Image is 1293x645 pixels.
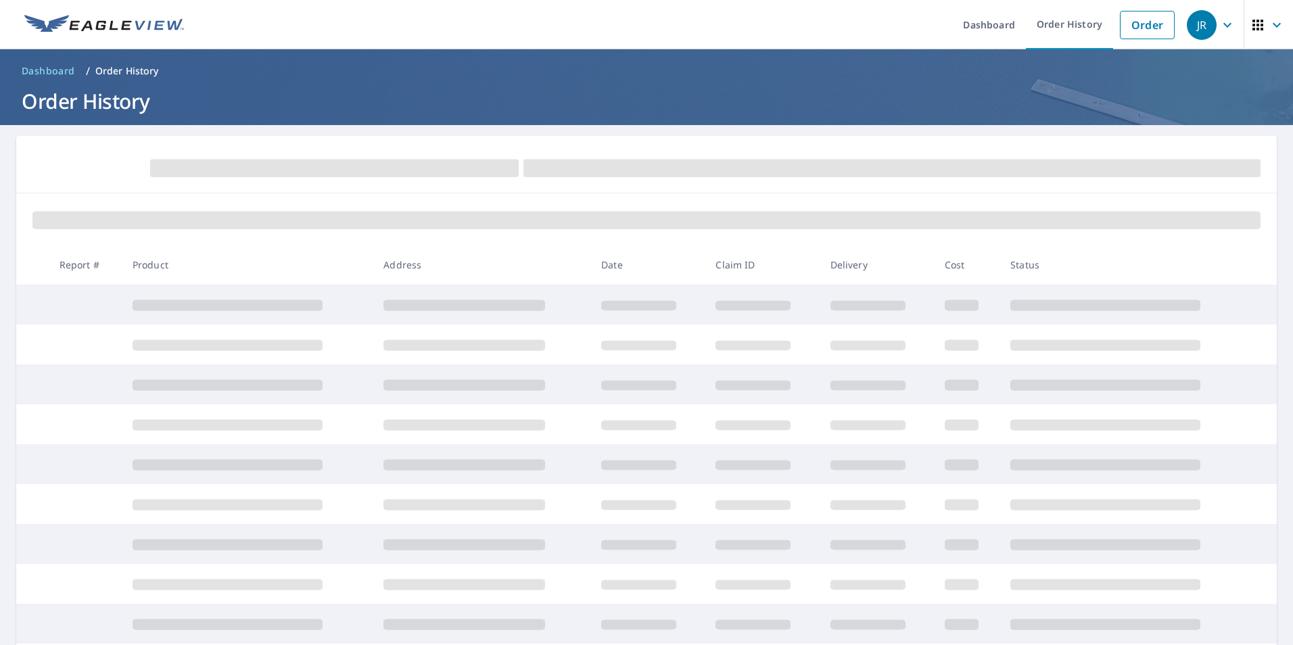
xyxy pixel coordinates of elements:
nav: breadcrumb [16,60,1277,82]
div: JR [1187,10,1217,40]
span: Dashboard [22,64,75,78]
th: Address [373,245,590,285]
th: Cost [934,245,1000,285]
th: Claim ID [705,245,819,285]
th: Date [590,245,705,285]
img: EV Logo [24,15,184,35]
th: Product [122,245,373,285]
h1: Order History [16,87,1277,115]
th: Report # [49,245,122,285]
a: Dashboard [16,60,80,82]
th: Status [1000,245,1251,285]
th: Delivery [820,245,934,285]
p: Order History [95,64,159,78]
a: Order [1120,11,1175,39]
li: / [86,63,90,79]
